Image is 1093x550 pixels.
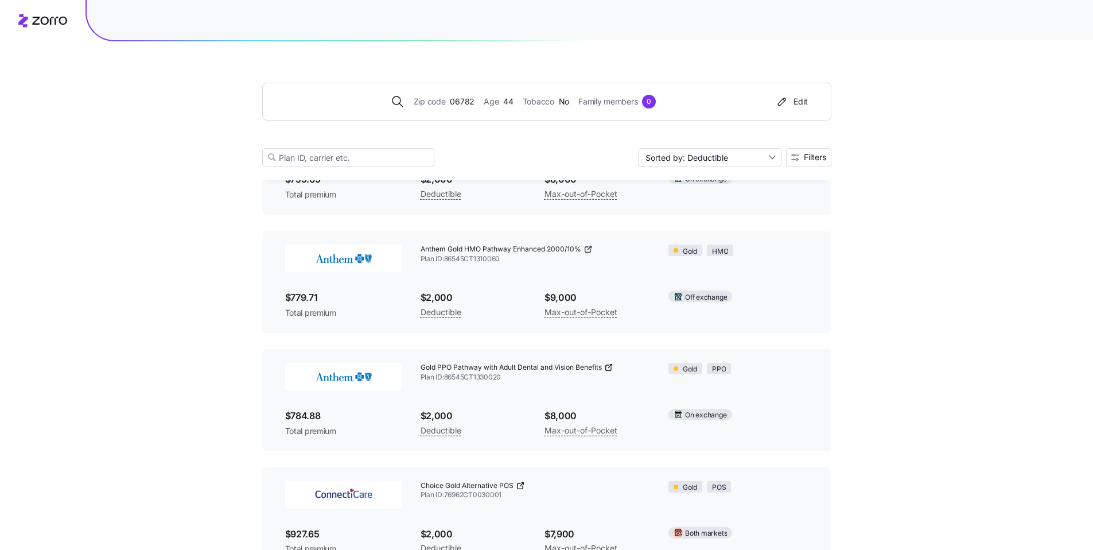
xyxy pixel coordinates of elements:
span: Deductible [421,187,461,201]
span: Total premium [285,189,402,200]
span: $8,000 [544,409,650,423]
span: Deductible [421,305,461,319]
span: Off exchange [685,292,727,303]
span: Plan ID: 76962CT0030001 [421,490,651,500]
span: $927.65 [285,527,402,541]
span: 44 [503,95,513,108]
span: Gold [683,482,697,493]
span: Max-out-of-Pocket [544,424,617,437]
span: Plan ID: 86545CT1310060 [421,254,651,264]
span: Tobacco [523,95,554,108]
span: Total premium [285,307,402,319]
img: Anthem [285,245,402,272]
span: Zip code [414,95,446,108]
button: Edit [771,92,812,111]
span: Gold [683,246,697,257]
span: HMO [712,246,728,257]
span: Filters [804,153,826,161]
span: $2,000 [421,409,526,423]
span: $9,000 [544,291,650,305]
input: Plan ID, carrier etc. [262,148,434,166]
img: ConnectiCare [285,481,402,509]
input: Sort by [638,148,781,166]
span: $2,000 [421,527,526,541]
span: Anthem Gold HMO Pathway Enhanced 2000/10% [421,245,581,254]
span: $7,900 [544,527,650,541]
span: $784.88 [285,409,402,423]
span: On exchange [685,410,726,421]
span: Family members [578,95,637,108]
span: $2,000 [421,291,526,305]
div: 0 [642,95,656,109]
span: POS [712,482,726,493]
span: PPO [712,364,726,375]
span: Max-out-of-Pocket [544,187,617,201]
span: Age [484,95,499,108]
span: Total premium [285,425,402,437]
span: Both markets [685,528,727,539]
span: Choice Gold Alternative POS [421,481,514,491]
span: Gold PPO Pathway with Adult Dental and Vision Benefits [421,363,602,373]
span: Deductible [421,424,461,437]
span: $779.71 [285,291,402,305]
div: Edit [775,96,808,107]
button: Filters [786,148,831,166]
span: No [559,95,569,108]
span: Max-out-of-Pocket [544,305,617,319]
span: 06782 [450,95,474,108]
span: Plan ID: 86545CT1330020 [421,373,651,382]
img: Anthem [285,363,402,390]
span: Gold [683,364,697,375]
